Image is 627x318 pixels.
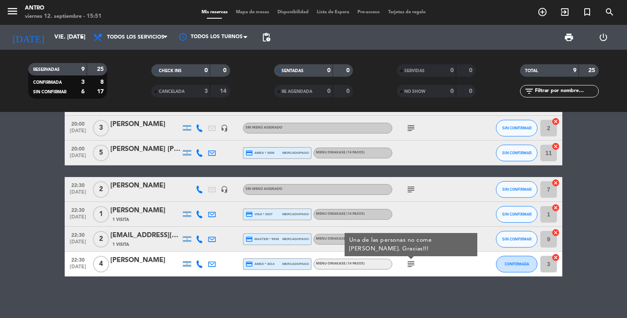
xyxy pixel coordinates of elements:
[81,66,85,72] strong: 9
[159,90,185,94] span: CANCELADA
[502,237,532,241] span: SIN CONFIRMAR
[316,212,365,216] span: MENU OMAKASE (14 PASOS)
[97,89,105,95] strong: 17
[112,241,129,248] span: 1 Visita
[406,123,416,133] i: subject
[496,231,537,248] button: SIN CONFIRMAR
[598,32,608,42] i: power_settings_new
[245,187,282,191] span: Sin menú asignado
[552,204,560,212] i: cancel
[110,205,181,216] div: [PERSON_NAME]
[404,69,425,73] span: SERVIDAS
[245,211,253,218] i: credit_card
[282,236,309,242] span: mercadopago
[93,231,109,248] span: 2
[552,142,560,151] i: cancel
[505,262,529,266] span: CONFIRMADA
[110,144,181,155] div: [PERSON_NAME] [PERSON_NAME]
[552,179,560,187] i: cancel
[33,90,66,94] span: SIN CONFIRMAR
[6,28,50,46] i: [DATE]
[282,211,309,217] span: mercadopago
[582,7,592,17] i: turned_in_not
[100,79,105,85] strong: 8
[68,153,88,163] span: [DATE]
[586,25,621,50] div: LOG OUT
[496,181,537,198] button: SIN CONFIRMAR
[68,189,88,199] span: [DATE]
[502,126,532,130] span: SIN CONFIRMAR
[110,230,181,241] div: [EMAIL_ADDRESS][DOMAIN_NAME]
[316,151,365,154] span: MENU OMAKASE (14 PASOS)
[313,10,353,15] span: Lista de Espera
[261,32,271,42] span: pending_actions
[112,216,129,223] span: 1 Visita
[232,10,273,15] span: Mapa de mesas
[537,7,547,17] i: add_circle_outline
[346,68,351,73] strong: 0
[204,68,208,73] strong: 0
[6,5,19,17] i: menu
[502,151,532,155] span: SIN CONFIRMAR
[68,239,88,249] span: [DATE]
[197,10,232,15] span: Mis reservas
[406,184,416,194] i: subject
[282,150,309,155] span: mercadopago
[245,235,279,243] span: master * 9938
[93,120,109,136] span: 3
[573,68,576,73] strong: 9
[223,68,228,73] strong: 0
[404,90,425,94] span: NO SHOW
[327,88,331,94] strong: 0
[81,79,85,85] strong: 3
[564,32,574,42] span: print
[93,181,109,198] span: 2
[469,88,474,94] strong: 0
[204,88,208,94] strong: 3
[93,145,109,161] span: 5
[552,253,560,262] i: cancel
[68,119,88,128] span: 20:00
[68,205,88,214] span: 22:30
[110,180,181,191] div: [PERSON_NAME]
[68,128,88,138] span: [DATE]
[273,10,313,15] span: Disponibilidad
[68,230,88,239] span: 22:30
[77,32,87,42] i: arrow_drop_down
[97,66,105,72] strong: 25
[25,4,102,12] div: ANTRO
[68,143,88,153] span: 20:00
[353,10,384,15] span: Pre-acceso
[534,87,598,96] input: Filtrar por nombre...
[159,69,182,73] span: CHECK INS
[68,264,88,274] span: [DATE]
[384,10,430,15] span: Tarjetas de regalo
[245,260,253,268] i: credit_card
[552,228,560,237] i: cancel
[33,68,60,72] span: RESERVADAS
[349,236,473,253] div: Una de las personas no come [PERSON_NAME]. Gracias!!!
[245,149,275,157] span: amex * 2006
[316,237,387,240] span: MENU OMAKASE (14 PASOS)
[450,88,454,94] strong: 0
[68,255,88,264] span: 22:30
[245,211,272,218] span: visa * 2037
[496,206,537,223] button: SIN CONFIRMAR
[406,259,416,269] i: subject
[496,120,537,136] button: SIN CONFIRMAR
[245,149,253,157] i: credit_card
[81,89,85,95] strong: 6
[496,145,537,161] button: SIN CONFIRMAR
[25,12,102,21] div: viernes 12. septiembre - 15:51
[220,88,228,94] strong: 14
[588,68,597,73] strong: 25
[560,7,570,17] i: exit_to_app
[469,68,474,73] strong: 0
[221,124,228,132] i: headset_mic
[68,180,88,189] span: 22:30
[525,69,538,73] span: TOTAL
[107,34,164,40] span: Todos los servicios
[282,69,304,73] span: SENTADAS
[282,261,309,267] span: mercadopago
[346,88,351,94] strong: 0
